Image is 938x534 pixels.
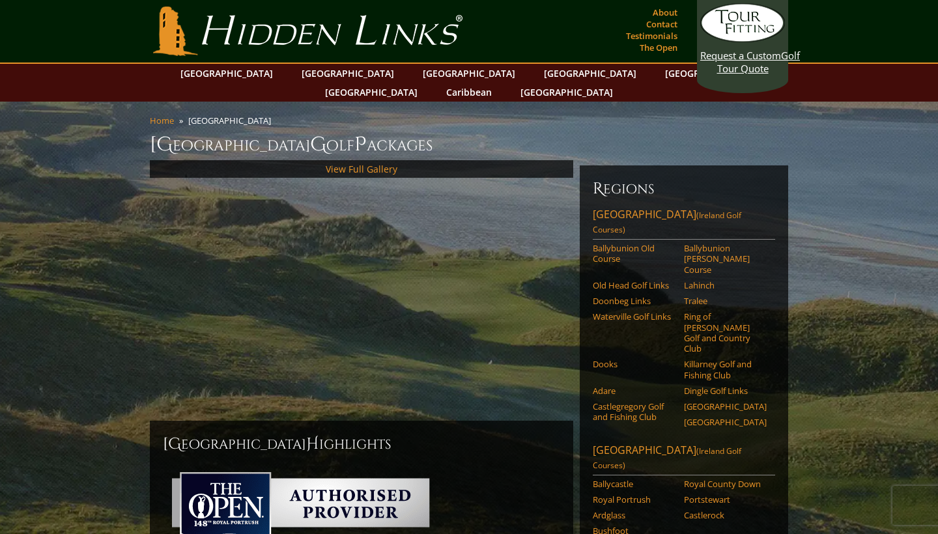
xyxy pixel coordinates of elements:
a: Home [150,115,174,126]
h1: [GEOGRAPHIC_DATA] olf ackages [150,132,788,158]
a: Castlerock [684,510,767,520]
a: Waterville Golf Links [593,311,675,322]
a: [GEOGRAPHIC_DATA] [319,83,424,102]
span: (Ireland Golf Courses) [593,445,741,471]
a: Ring of [PERSON_NAME] Golf and Country Club [684,311,767,354]
a: Caribbean [440,83,498,102]
a: [GEOGRAPHIC_DATA] [537,64,643,83]
a: Contact [643,15,681,33]
a: [GEOGRAPHIC_DATA] [416,64,522,83]
a: Royal County Down [684,479,767,489]
a: [GEOGRAPHIC_DATA] [684,417,767,427]
a: Castlegregory Golf and Fishing Club [593,401,675,423]
a: The Open [636,38,681,57]
a: [GEOGRAPHIC_DATA] [684,401,767,412]
a: Ballybunion [PERSON_NAME] Course [684,243,767,275]
a: Request a CustomGolf Tour Quote [700,3,785,75]
a: Ballycastle [593,479,675,489]
a: Dingle Golf Links [684,386,767,396]
a: Doonbeg Links [593,296,675,306]
span: P [354,132,367,158]
a: Portstewart [684,494,767,505]
a: Royal Portrush [593,494,675,505]
a: Ardglass [593,510,675,520]
a: Tralee [684,296,767,306]
span: Request a Custom [700,49,781,62]
a: Lahinch [684,280,767,290]
a: Testimonials [623,27,681,45]
li: [GEOGRAPHIC_DATA] [188,115,276,126]
a: [GEOGRAPHIC_DATA] [174,64,279,83]
a: Old Head Golf Links [593,280,675,290]
a: [GEOGRAPHIC_DATA] [659,64,764,83]
a: [GEOGRAPHIC_DATA] [514,83,619,102]
a: Ballybunion Old Course [593,243,675,264]
a: Adare [593,386,675,396]
h6: Regions [593,178,775,199]
span: H [306,434,319,455]
a: View Full Gallery [326,163,397,175]
a: Dooks [593,359,675,369]
a: [GEOGRAPHIC_DATA](Ireland Golf Courses) [593,207,775,240]
span: G [310,132,326,158]
h2: [GEOGRAPHIC_DATA] ighlights [163,434,560,455]
a: [GEOGRAPHIC_DATA] [295,64,401,83]
a: [GEOGRAPHIC_DATA](Ireland Golf Courses) [593,443,775,475]
a: Killarney Golf and Fishing Club [684,359,767,380]
a: About [649,3,681,21]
